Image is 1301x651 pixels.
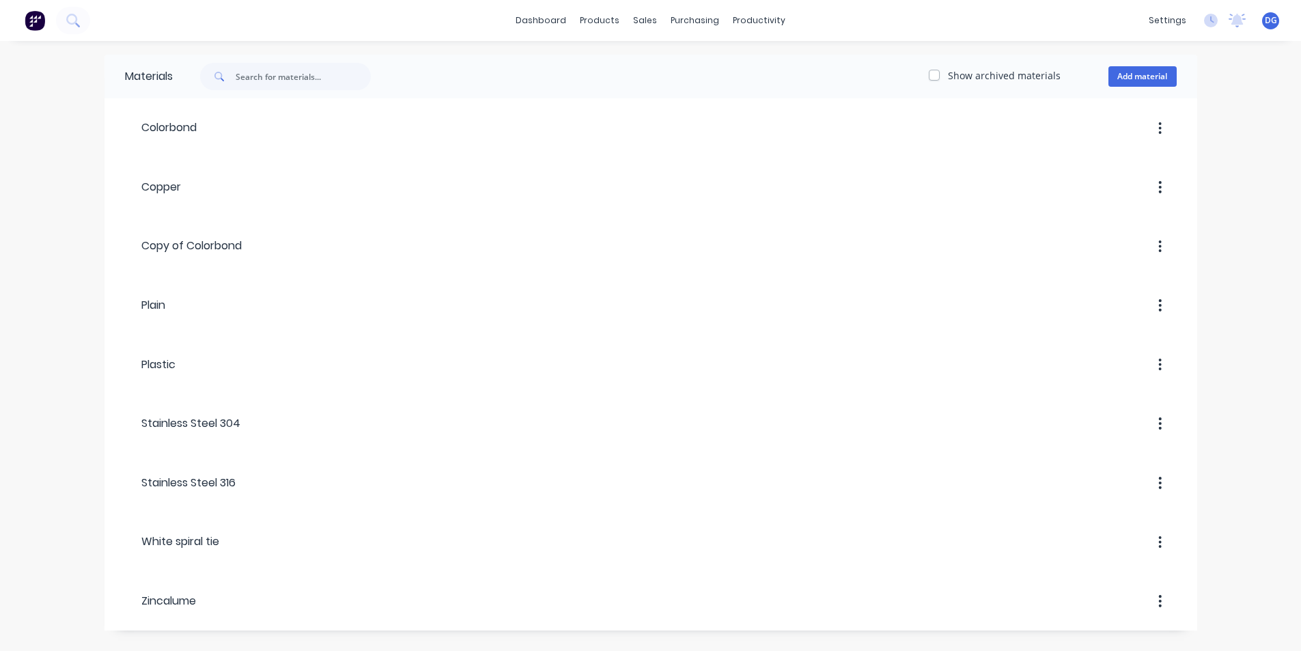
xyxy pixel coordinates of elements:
[1108,66,1177,87] button: Add material
[125,475,236,491] div: Stainless Steel 316
[125,357,176,373] div: Plastic
[125,297,165,314] div: Plain
[125,534,219,550] div: White spiral tie
[664,10,726,31] div: purchasing
[236,63,371,90] input: Search for materials...
[25,10,45,31] img: Factory
[125,415,240,432] div: Stainless Steel 304
[1142,10,1193,31] div: settings
[104,55,173,98] div: Materials
[948,68,1061,83] label: Show archived materials
[726,10,792,31] div: productivity
[125,179,181,195] div: Copper
[626,10,664,31] div: sales
[125,120,197,136] div: Colorbond
[573,10,626,31] div: products
[125,238,242,254] div: Copy of Colorbond
[509,10,573,31] a: dashboard
[1265,14,1277,27] span: DG
[125,593,196,609] div: Zincalume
